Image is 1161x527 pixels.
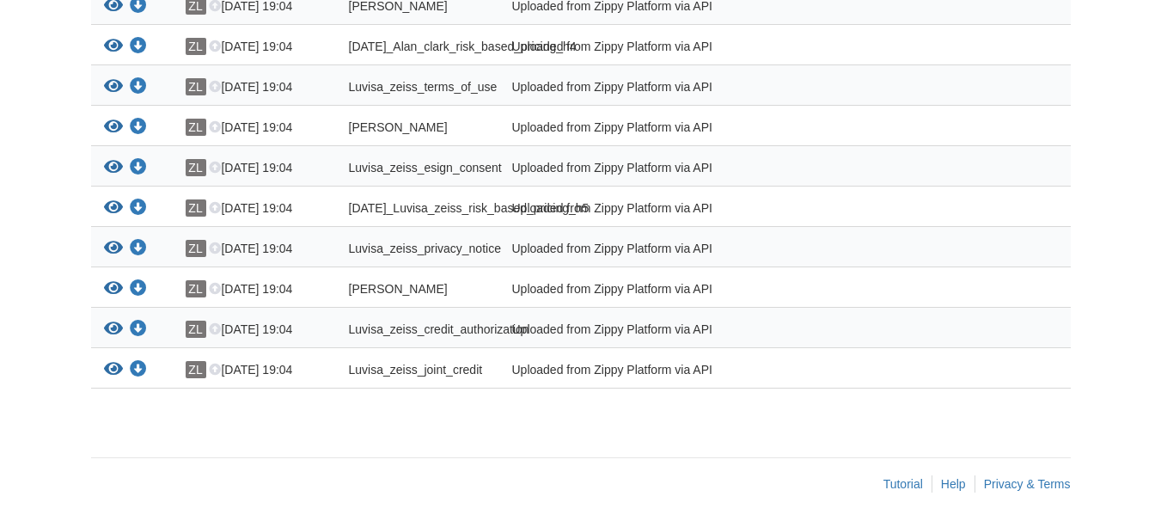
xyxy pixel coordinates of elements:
[130,323,147,337] a: Download Luvisa_zeiss_credit_authorization
[130,81,147,95] a: Download Luvisa_zeiss_terms_of_use
[209,161,292,175] span: [DATE] 19:04
[349,322,529,336] span: Luvisa_zeiss_credit_authorization
[186,361,206,378] span: ZL
[104,199,123,218] button: View 10-03-2025_Luvisa_zeiss_risk_based_pricing_h5
[186,199,206,217] span: ZL
[209,322,292,336] span: [DATE] 19:04
[104,240,123,258] button: View Luvisa_zeiss_privacy_notice
[130,40,147,54] a: Download 10-03-2025_Alan_clark_risk_based_pricing_h4
[499,361,907,383] div: Uploaded from Zippy Platform via API
[499,240,907,262] div: Uploaded from Zippy Platform via API
[209,80,292,94] span: [DATE] 19:04
[130,364,147,377] a: Download Luvisa_zeiss_joint_credit
[186,159,206,176] span: ZL
[349,201,590,215] span: [DATE]_Luvisa_zeiss_risk_based_pricing_h5
[349,363,483,377] span: Luvisa_zeiss_joint_credit
[104,38,123,56] button: View 10-03-2025_Alan_clark_risk_based_pricing_h4
[104,119,123,137] button: View Alan_clark_true_and_correct_consent
[130,121,147,135] a: Download Alan_clark_true_and_correct_consent
[883,477,923,491] a: Tutorial
[499,159,907,181] div: Uploaded from Zippy Platform via API
[984,477,1071,491] a: Privacy & Terms
[104,78,123,96] button: View Luvisa_zeiss_terms_of_use
[186,38,206,55] span: ZL
[104,280,123,298] button: View Alan_clark_credit_authorization
[499,119,907,141] div: Uploaded from Zippy Platform via API
[499,280,907,303] div: Uploaded from Zippy Platform via API
[499,38,907,60] div: Uploaded from Zippy Platform via API
[209,120,292,134] span: [DATE] 19:04
[349,282,448,296] span: [PERSON_NAME]
[349,80,498,94] span: Luvisa_zeiss_terms_of_use
[499,78,907,101] div: Uploaded from Zippy Platform via API
[209,201,292,215] span: [DATE] 19:04
[186,321,206,338] span: ZL
[130,202,147,216] a: Download 10-03-2025_Luvisa_zeiss_risk_based_pricing_h5
[130,162,147,175] a: Download Luvisa_zeiss_esign_consent
[186,78,206,95] span: ZL
[186,280,206,297] span: ZL
[349,120,448,134] span: [PERSON_NAME]
[130,242,147,256] a: Download Luvisa_zeiss_privacy_notice
[209,282,292,296] span: [DATE] 19:04
[104,159,123,177] button: View Luvisa_zeiss_esign_consent
[209,40,292,53] span: [DATE] 19:04
[349,161,502,175] span: Luvisa_zeiss_esign_consent
[130,283,147,297] a: Download Alan_clark_credit_authorization
[499,321,907,343] div: Uploaded from Zippy Platform via API
[104,361,123,379] button: View Luvisa_zeiss_joint_credit
[499,199,907,222] div: Uploaded from Zippy Platform via API
[941,477,966,491] a: Help
[209,242,292,255] span: [DATE] 19:04
[349,40,577,53] span: [DATE]_Alan_clark_risk_based_pricing_h4
[349,242,501,255] span: Luvisa_zeiss_privacy_notice
[186,119,206,136] span: ZL
[104,321,123,339] button: View Luvisa_zeiss_credit_authorization
[186,240,206,257] span: ZL
[209,363,292,377] span: [DATE] 19:04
